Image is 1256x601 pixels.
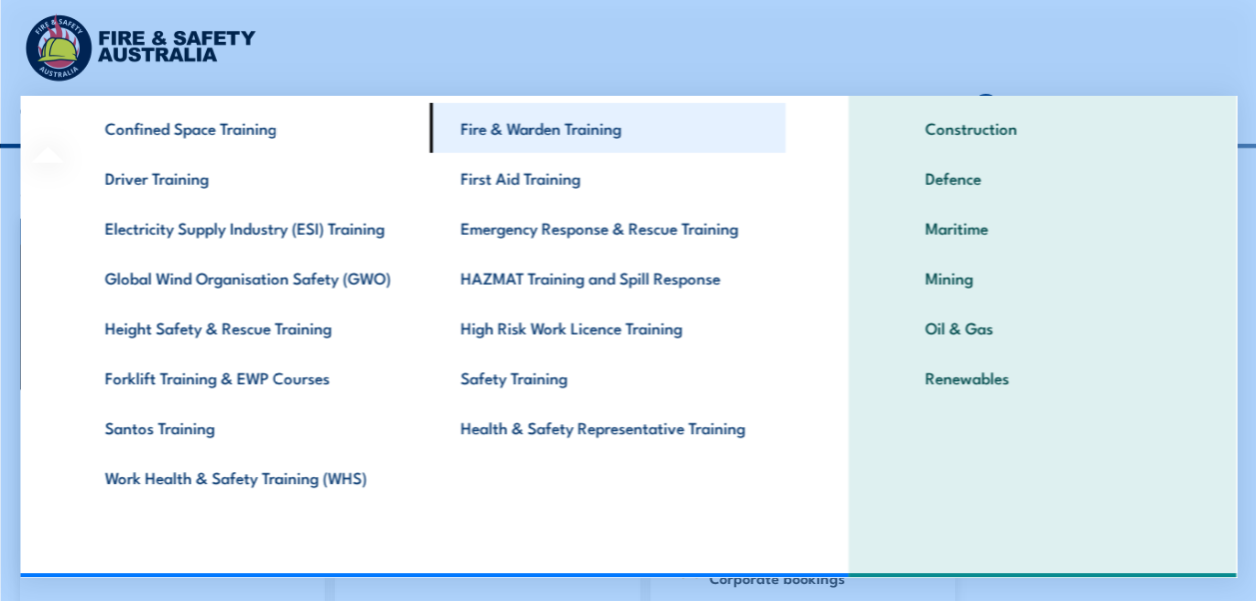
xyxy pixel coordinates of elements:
[538,87,602,135] a: About Us
[728,87,830,135] a: Learner Portal
[73,402,429,452] a: Santos Training
[429,402,784,452] a: Health & Safety Representative Training
[708,549,921,587] span: Individuals, Small groups or Corporate bookings
[120,87,238,135] a: Course Calendar
[874,87,929,135] a: Contact
[645,87,684,135] a: News
[893,203,1190,253] a: Maritime
[20,87,76,135] a: Courses
[893,302,1190,352] a: Oil & Gas
[73,302,429,352] a: Height Safety & Rescue Training
[893,103,1190,153] a: Construction
[73,153,429,203] a: Driver Training
[429,253,784,302] a: HAZMAT Training and Spill Response
[893,153,1190,203] a: Defence
[73,452,429,502] a: Work Health & Safety Training (WHS)
[893,352,1190,402] a: Renewables
[429,103,784,153] a: Fire & Warden Training
[429,302,784,352] a: High Risk Work Licence Training
[73,203,429,253] a: Electricity Supply Industry (ESI) Training
[429,203,784,253] a: Emergency Response & Rescue Training
[893,253,1190,302] a: Mining
[429,153,784,203] a: First Aid Training
[429,352,784,402] a: Safety Training
[73,352,429,402] a: Forklift Training & EWP Courses
[282,87,494,135] a: Emergency Response Services
[73,103,429,153] a: Confined Space Training
[73,253,429,302] a: Global Wind Organisation Safety (GWO)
